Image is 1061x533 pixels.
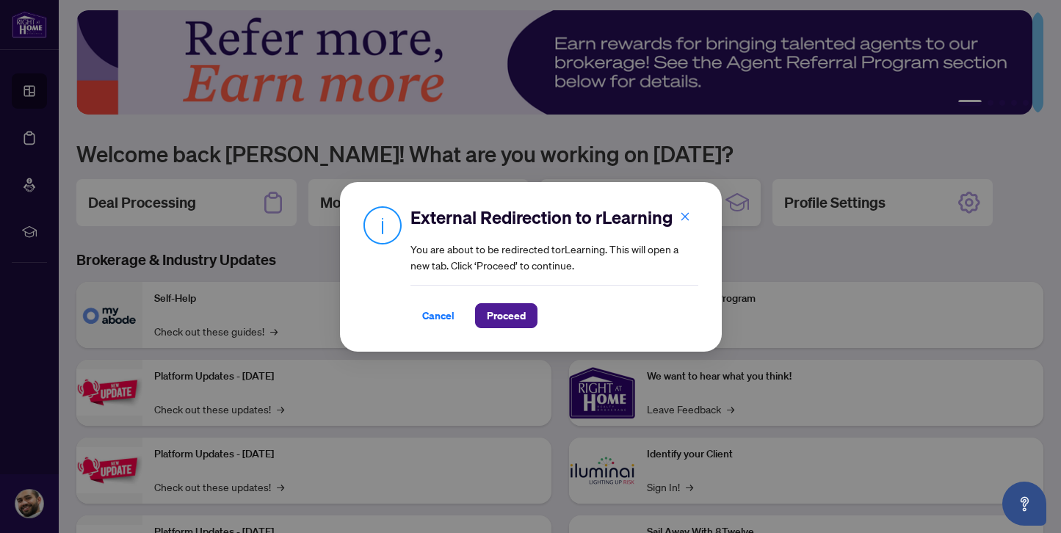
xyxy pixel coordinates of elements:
div: You are about to be redirected to rLearning . This will open a new tab. Click ‘Proceed’ to continue. [410,206,698,328]
button: Proceed [475,303,537,328]
button: Cancel [410,303,466,328]
h2: External Redirection to rLearning [410,206,698,229]
span: Proceed [487,304,526,327]
img: Info Icon [363,206,402,244]
span: Cancel [422,304,455,327]
button: Open asap [1002,482,1046,526]
span: close [680,211,690,221]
